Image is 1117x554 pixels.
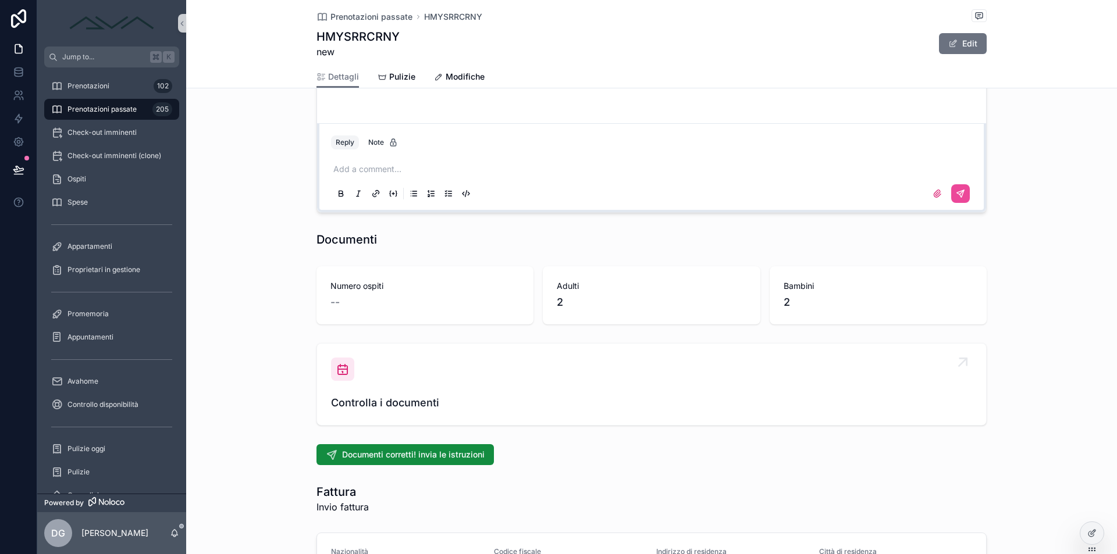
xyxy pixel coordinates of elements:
[316,231,377,248] h1: Documenti
[81,527,148,539] p: [PERSON_NAME]
[67,128,137,137] span: Check-out imminenti
[67,400,138,409] span: Controllo disponibilità
[330,11,412,23] span: Prenotazioni passate
[152,102,172,116] div: 205
[389,71,415,83] span: Pulizie
[331,135,359,149] button: Reply
[44,99,179,120] a: Prenotazioni passate205
[37,67,186,494] div: scrollable content
[67,151,161,160] span: Check-out imminenti (clone)
[164,52,173,62] span: K
[316,500,369,514] span: Invio fattura
[44,462,179,482] a: Pulizie
[446,71,485,83] span: Modifiche
[62,52,145,62] span: Jump to...
[316,45,400,59] span: new
[44,438,179,459] a: Pulizie oggi
[44,122,179,143] a: Check-out imminenti
[67,265,140,274] span: Proprietari in gestione
[67,105,137,114] span: Prenotazioni passate
[330,294,340,310] span: --
[44,76,179,96] a: Prenotazioni102
[316,28,400,45] h1: HMYSRRCRNY
[44,47,179,67] button: Jump to...K
[67,198,88,207] span: Spese
[784,294,973,310] span: 2
[44,371,179,392] a: Avahome
[316,484,369,500] h1: Fattura
[44,192,179,213] a: Spese
[44,485,179,506] a: Ore pulizie
[154,79,172,93] div: 102
[67,309,109,319] span: Promemoria
[44,259,179,280] a: Proprietari in gestione
[434,66,485,90] a: Modifiche
[331,395,972,411] span: Controlla i documenti
[51,526,65,540] span: DG
[65,14,158,33] img: App logo
[44,327,179,348] a: Appuntamenti
[44,169,179,190] a: Ospiti
[67,81,109,91] span: Prenotazioni
[378,66,415,90] a: Pulizie
[330,280,520,292] span: Numero ospiti
[316,444,494,465] button: Documenti corretti! invia le istruzioni
[44,236,179,257] a: Appartamenti
[67,491,103,500] span: Ore pulizie
[316,66,359,88] a: Dettagli
[67,444,105,453] span: Pulizie oggi
[44,303,179,324] a: Promemoria
[342,449,485,460] span: Documenti corretti! invia le istruzioni
[44,498,84,507] span: Powered by
[557,294,746,310] span: 2
[939,33,987,54] button: Edit
[316,11,412,23] a: Prenotazioni passate
[67,377,98,386] span: Avahome
[44,394,179,415] a: Controllo disponibilità
[368,138,398,147] div: Note
[328,71,359,83] span: Dettagli
[67,333,113,342] span: Appuntamenti
[44,145,179,166] a: Check-out imminenti (clone)
[424,11,482,23] a: HMYSRRCRNY
[67,242,112,251] span: Appartamenti
[317,344,986,425] a: Controlla i documenti
[37,494,186,512] a: Powered by
[784,280,973,292] span: Bambini
[364,135,403,149] button: Note
[67,467,90,477] span: Pulizie
[557,280,746,292] span: Adulti
[67,174,86,184] span: Ospiti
